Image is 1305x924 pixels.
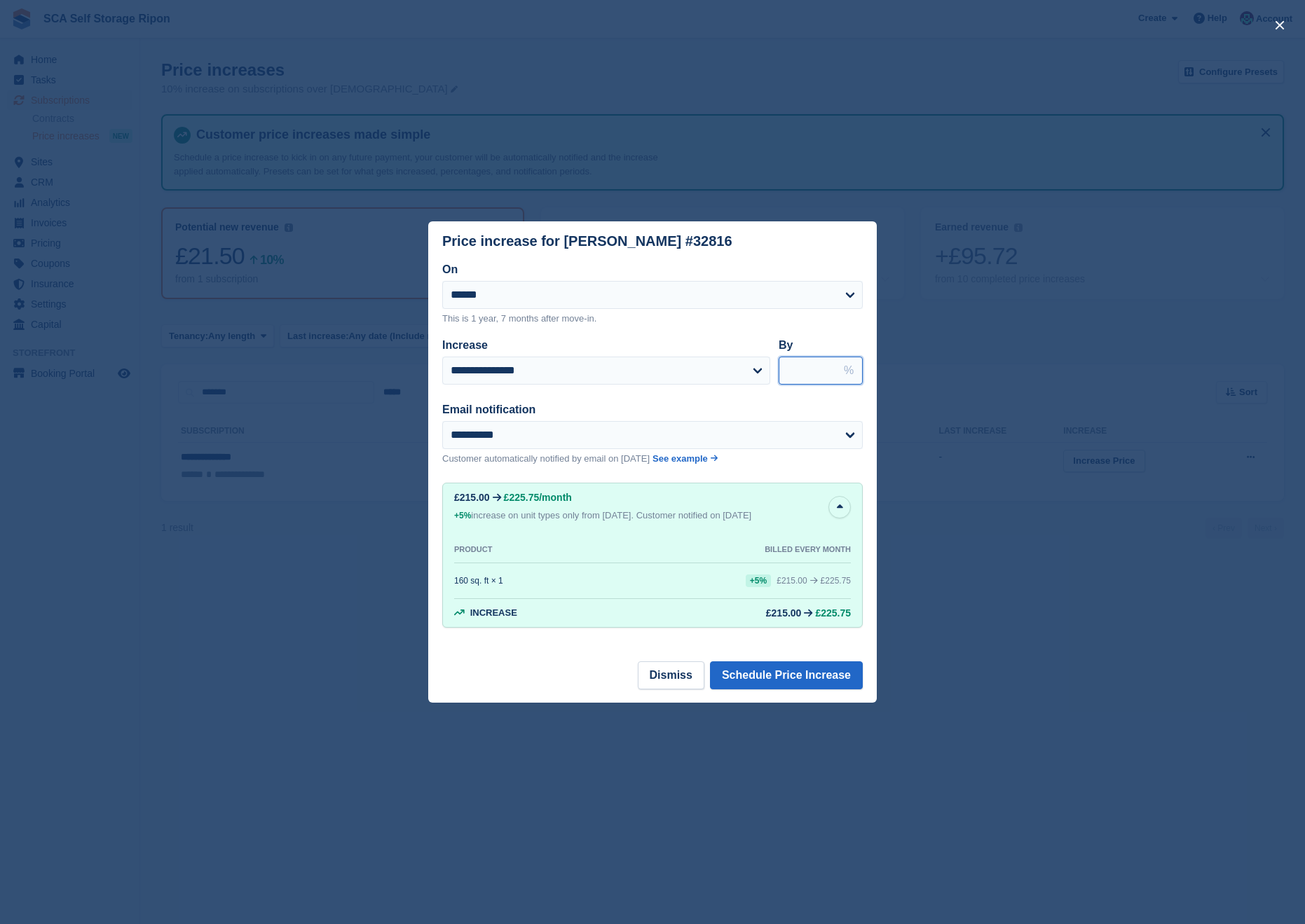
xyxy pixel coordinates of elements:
[442,263,458,275] label: On
[454,509,471,523] div: +5%
[442,339,488,351] label: Increase
[454,545,492,554] div: PRODUCT
[442,312,863,326] p: This is 1 year, 7 months after move-in.
[815,607,851,619] span: £225.75
[442,233,732,249] div: Price increase for [PERSON_NAME] #32816
[470,607,517,618] span: Increase
[539,492,572,503] span: /month
[652,452,718,466] a: See example
[636,510,752,520] span: Customer notified on [DATE]
[454,576,503,586] div: 160 sq. ft × 1
[442,452,650,466] p: Customer automatically notified by email on [DATE]
[710,661,863,689] button: Schedule Price Increase
[766,607,802,619] div: £215.00
[821,576,851,586] span: £225.75
[1269,14,1291,36] button: close
[442,404,535,415] label: Email notification
[638,661,704,689] button: Dismiss
[779,339,793,351] label: By
[504,492,540,503] span: £225.75
[765,545,851,554] div: BILLED EVERY MONTH
[652,453,708,464] span: See example
[746,574,771,587] div: +5%
[454,510,634,520] span: increase on unit types only from [DATE].
[777,576,807,586] div: £215.00
[454,492,490,503] div: £215.00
